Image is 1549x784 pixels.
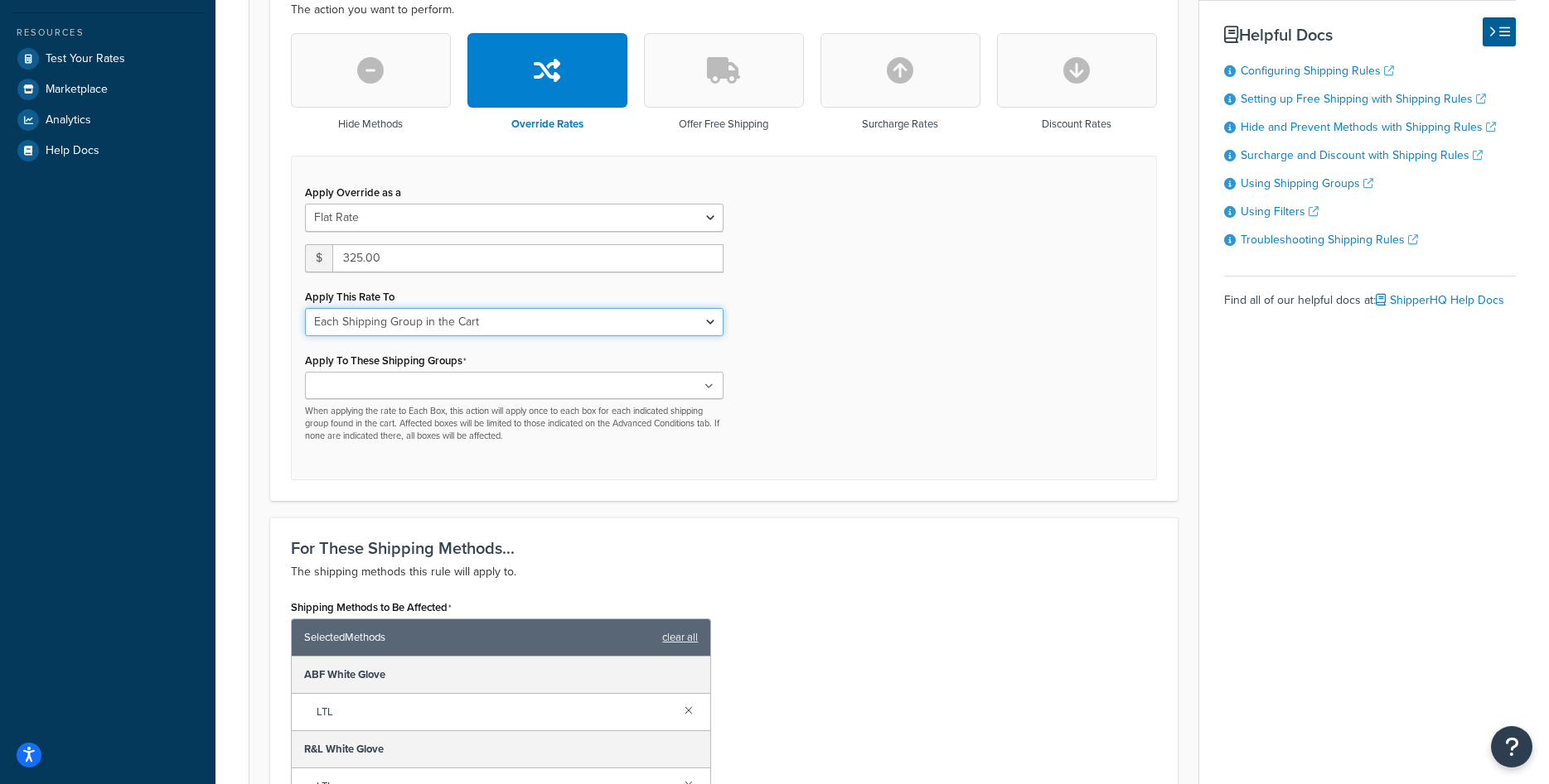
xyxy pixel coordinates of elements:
[1224,276,1516,312] div: Find all of our helpful docs at:
[338,118,403,130] h3: Hide Methods
[1241,231,1418,248] a: Troubleshooting Shipping Rules
[1241,62,1394,79] a: Configuring Shipping Rules
[305,186,401,199] label: Apply Override as a
[317,700,671,724] span: LTL
[679,118,768,130] h3: Offer Free Shipping
[46,83,108,97] span: Marketplace
[1376,291,1504,309] a: ShipperHQ Help Docs
[46,144,99,158] span: Help Docs
[291,601,452,614] label: Shipping Methods to Be Affected
[12,26,203,40] div: Resources
[305,244,332,272] span: $
[1241,118,1496,136] a: Hide and Prevent Methods with Shipping Rules
[511,118,583,130] h3: Override Rates
[1241,90,1486,108] a: Setting up Free Shipping with Shipping Rules
[1491,726,1532,767] button: Open Resource Center
[292,657,710,694] div: ABF White Glove
[305,354,467,368] label: Apply To These Shipping Groups
[1042,118,1111,130] h3: Discount Rates
[292,731,710,768] div: R&L White Glove
[12,75,203,104] a: Marketplace
[1241,175,1373,192] a: Using Shipping Groups
[305,291,395,303] label: Apply This Rate To
[662,626,698,649] a: clear all
[12,136,203,166] a: Help Docs
[1241,203,1319,220] a: Using Filters
[12,105,203,135] a: Analytics
[305,405,724,443] p: When applying the rate to Each Box, this action will apply once to each box for each indicated sh...
[12,44,203,74] a: Test Your Rates
[291,539,1157,557] h3: For These Shipping Methods...
[46,52,125,66] span: Test Your Rates
[291,562,1157,582] p: The shipping methods this rule will apply to.
[1241,147,1483,164] a: Surcharge and Discount with Shipping Rules
[304,626,654,649] span: Selected Methods
[1224,26,1516,44] h3: Helpful Docs
[862,118,938,130] h3: Surcharge Rates
[1483,17,1516,46] button: Hide Help Docs
[46,113,91,127] span: Analytics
